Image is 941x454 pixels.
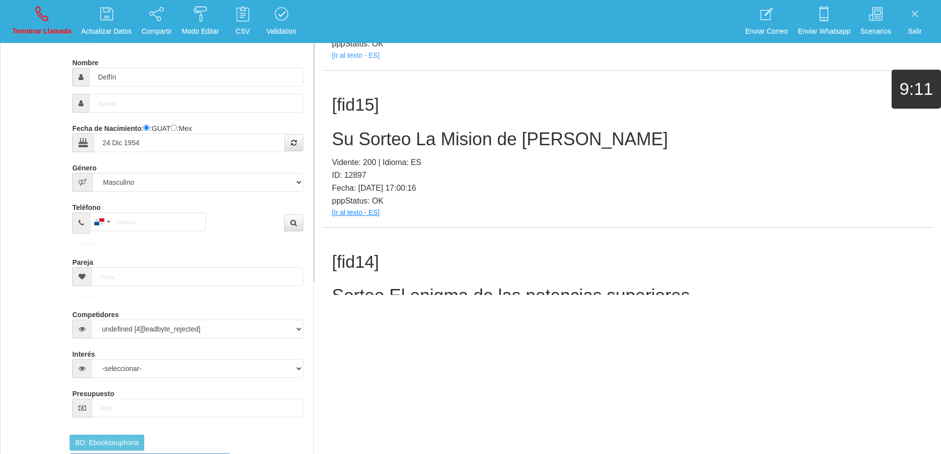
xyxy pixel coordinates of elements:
[72,54,98,68] label: Nombre
[72,120,141,133] label: Fecha de Nacimiento
[9,3,75,40] a: Terminar Llamada
[72,306,119,320] label: Competidores
[745,26,788,37] p: Enviar Correo
[89,94,303,113] input: Apellido
[225,3,260,40] a: CSV
[332,156,924,169] p: Vidente: 200 | Idioma: ES
[72,346,95,359] label: Interés
[72,385,114,399] label: Presupuesto
[332,208,379,216] a: [Ir al texto - ES]
[72,199,100,212] label: Teléfono
[794,3,854,40] a: Enviar Whatsapp
[332,51,379,59] a: [Ir al texto - ES]
[143,124,150,131] input: :Quechi GUAT
[798,26,851,37] p: Enviar Whatsapp
[178,3,222,40] a: Modo Editar
[72,160,96,173] label: Género
[332,38,924,50] p: pppStatus: OK
[901,26,929,37] p: Salir
[332,95,924,115] h1: [fid15]
[332,182,924,195] p: Fecha: [DATE] 17:00:16
[91,267,303,286] input: Pareja
[90,213,113,231] div: Panama (Panamá): +507
[138,3,175,40] a: Compartir
[898,3,932,40] a: Salir
[263,3,299,40] a: Validation
[857,3,895,40] a: Scenarios
[266,26,296,37] p: Validation
[89,68,303,86] input: Nombre
[332,195,924,207] p: pppStatus: OK
[229,26,256,37] p: CSV
[332,252,924,272] h1: [fid14]
[332,169,924,182] p: ID: 12897
[12,26,72,37] p: Terminar Llamada
[72,254,93,267] label: Pareja
[332,286,924,306] h2: Sorteo El enigma de las potencias superiores
[92,399,303,417] input: 0000
[170,124,177,131] input: :Yuca-Mex
[742,3,791,40] a: Enviar Correo
[142,26,172,37] p: Compartir
[332,129,924,149] h2: Su Sorteo La Mision de [PERSON_NAME]
[182,26,219,37] p: Modo Editar
[860,26,891,37] p: Scenarios
[892,80,941,99] h1: 9:11
[90,212,206,231] input: Teléfono
[72,120,303,152] div: : :GUAT :Mex
[82,26,132,37] p: Actualizar Datos
[78,3,135,40] a: Actualizar Datos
